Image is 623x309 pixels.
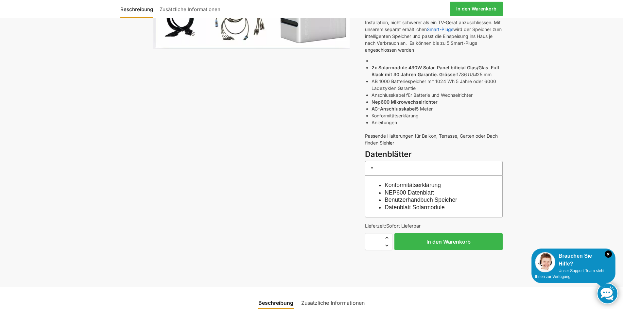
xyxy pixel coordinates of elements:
span: Unser Support-Team steht Ihnen zur Verfügung [535,268,604,279]
div: Brauchen Sie Hilfe? [535,252,612,268]
a: Smart-Plugs [427,26,453,32]
li: Konformitätserklärung [372,112,503,119]
iframe: Sicherer Rahmen für schnelle Bezahlvorgänge [364,254,504,272]
strong: AC-Anschlusskabel [372,106,416,112]
strong: Nep600 Mikrowechselrichter [372,99,438,105]
li: Anleitungen [372,119,503,126]
a: hier [386,140,394,146]
img: Customer service [535,252,555,272]
a: Konformitätserklärung [385,182,441,188]
span: Reduce quantity [381,241,392,250]
li: 5 Meter [372,105,503,112]
a: Datenblatt Solarmodule [385,204,445,211]
em: 1134 [467,72,477,77]
a: Benutzerhandbuch Speicher [385,197,457,203]
a: Zusätzliche Informationen [156,1,224,17]
li: AB 1000 Batteriespeicher mit 1024 Wh 5 Jahre oder 6000 Ladezyklen Garantie [372,78,503,92]
i: Schließen [605,250,612,258]
span: 1786 25 mm [457,72,492,77]
li: Anschlusskabel für Batterie und Wechselrichter [372,92,503,98]
span: Lieferzeit: [365,223,421,229]
a: Beschreibung [120,1,156,17]
strong: 2x Solarmodule 430W Solar-Panel bificial Glas/Glas Full Black mit 30 Jahren Garantie. Grösse: [372,65,499,77]
a: NEP600 Datenblatt [385,189,434,196]
a: In den Warenkorb [450,2,503,16]
h3: Datenblätter [365,149,503,160]
span: Increase quantity [381,233,392,242]
button: In den Warenkorb [394,233,503,250]
input: Produktmenge [365,233,381,250]
p: Passende Halterungen für Balkon, Terrasse, Garten oder Dach finden Sie [365,132,503,146]
span: Sofort Lieferbar [386,223,421,229]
